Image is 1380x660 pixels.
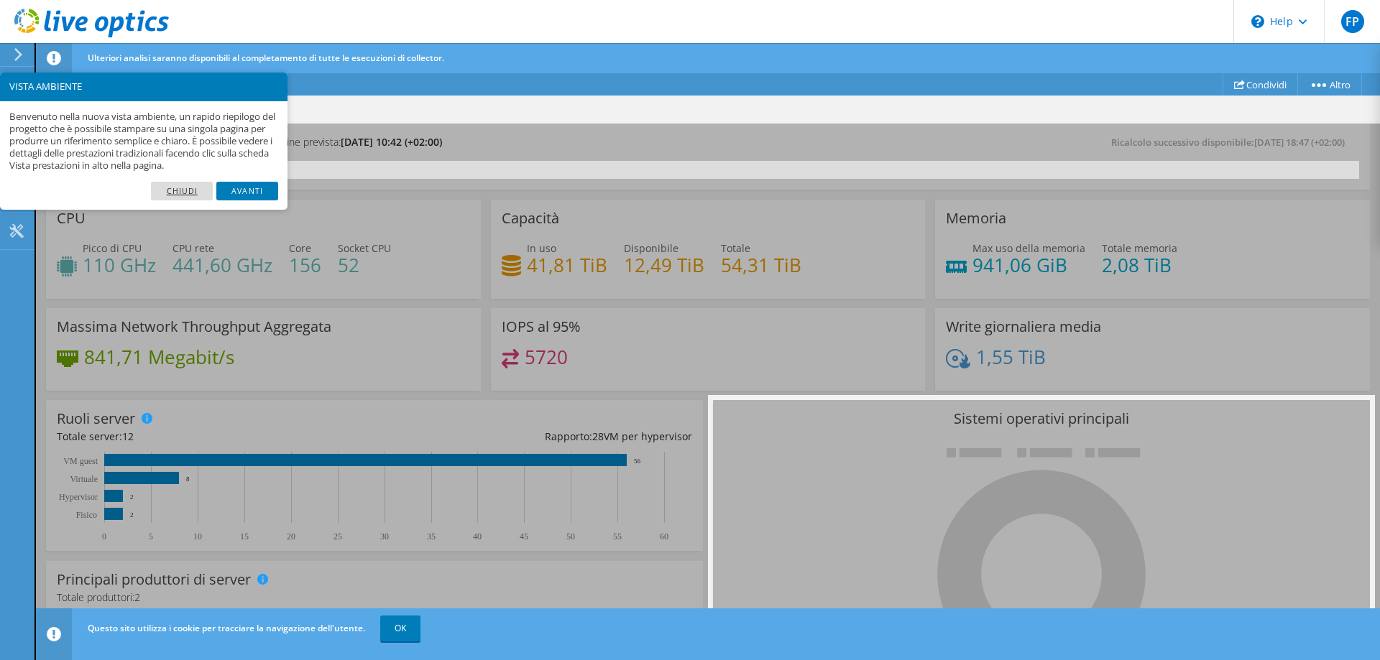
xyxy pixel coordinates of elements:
span: FP [1341,10,1364,33]
a: Chiudi [151,182,213,200]
a: Condividi [1223,73,1298,96]
p: Benvenuto nella nuova vista ambiente, un rapido riepilogo del progetto che è possibile stampare s... [9,111,278,172]
svg: \n [1251,15,1264,28]
span: Ulteriori analisi saranno disponibili al completamento di tutte le esecuzioni di collector. [88,52,444,64]
a: Altro [1297,73,1362,96]
a: Avanti [216,182,278,200]
h3: VISTA AMBIENTE [9,82,278,91]
a: OK [380,615,420,641]
span: Questo sito utilizza i cookie per tracciare la navigazione dell'utente. [88,622,365,634]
